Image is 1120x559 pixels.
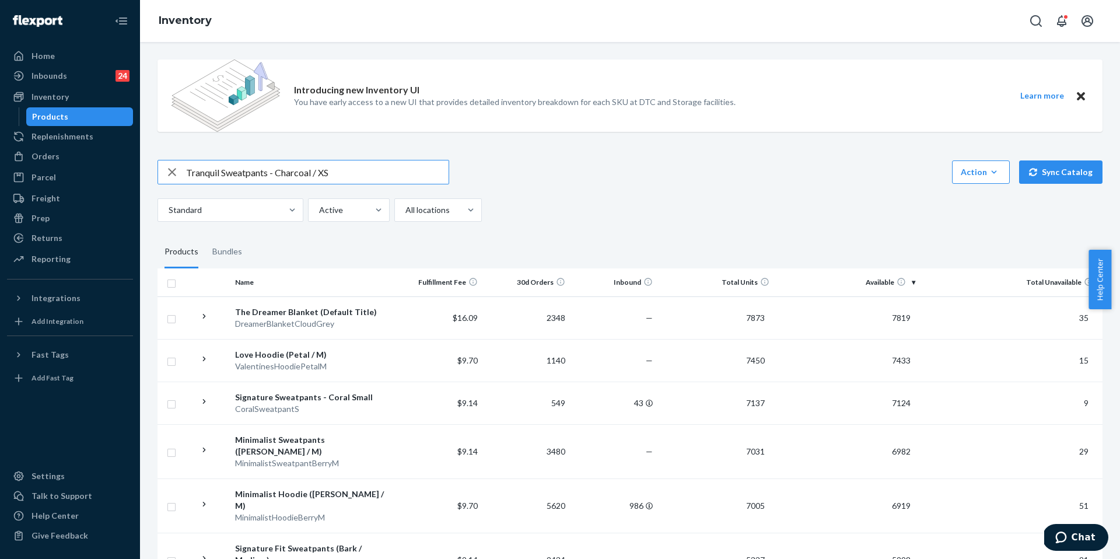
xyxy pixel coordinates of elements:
ol: breadcrumbs [149,4,221,38]
td: 5620 [482,478,570,533]
span: $16.09 [453,313,478,323]
span: 6919 [887,501,915,511]
div: Returns [32,232,62,244]
span: 7031 [741,446,769,456]
td: 43 [570,382,657,424]
div: DreamerBlanketCloudGrey [235,318,390,330]
a: Home [7,47,133,65]
div: Give Feedback [32,530,88,541]
td: 986 [570,478,657,533]
div: MinimalistHoodieBerryM [235,512,390,523]
button: Open Search Box [1024,9,1048,33]
th: Total Unavailable [920,268,1102,296]
input: Standard [167,204,169,216]
div: Signature Sweatpants - Coral Small [235,392,390,403]
a: Freight [7,189,133,208]
a: Orders [7,147,133,166]
span: 7450 [741,355,769,365]
div: Bundles [212,236,242,268]
button: Help Center [1088,250,1111,309]
td: 1140 [482,339,570,382]
div: CoralSweatpantS [235,403,390,415]
th: Total Units [657,268,774,296]
span: $9.14 [457,398,478,408]
th: Fulfillment Fee [395,268,482,296]
button: Talk to Support [7,487,133,505]
span: $9.70 [457,355,478,365]
a: Add Fast Tag [7,369,133,387]
span: 29 [1074,446,1093,456]
span: — [646,355,653,365]
div: Add Fast Tag [32,373,73,383]
th: Available [774,268,920,296]
td: 3480 [482,424,570,478]
td: 2348 [482,296,570,339]
a: Replenishments [7,127,133,146]
input: Search inventory by name or sku [186,160,449,184]
div: Products [164,236,198,268]
a: Help Center [7,506,133,525]
div: 24 [116,70,129,82]
div: The Dreamer Blanket (Default Title) [235,306,390,318]
div: Integrations [32,292,80,304]
div: Freight [32,193,60,204]
div: MinimalistSweatpantBerryM [235,457,390,469]
div: Products [32,111,68,123]
a: Inventory [159,14,212,27]
td: 549 [482,382,570,424]
span: $9.14 [457,446,478,456]
iframe: Opens a widget where you can chat to one of our agents [1044,524,1108,553]
a: Reporting [7,250,133,268]
span: 15 [1074,355,1093,365]
div: Inbounds [32,70,67,82]
a: Inventory [7,88,133,106]
th: Name [230,268,394,296]
div: Minimalist Hoodie ([PERSON_NAME] / M) [235,488,390,512]
div: Talk to Support [32,490,92,502]
div: Replenishments [32,131,93,142]
span: 7433 [887,355,915,365]
p: You have early access to a new UI that provides detailed inventory breakdown for each SKU at DTC ... [294,96,736,108]
a: Prep [7,209,133,228]
div: Action [961,166,1001,178]
button: Integrations [7,289,133,308]
span: 35 [1074,313,1093,323]
button: Give Feedback [7,526,133,545]
button: Close Navigation [110,9,133,33]
span: — [646,313,653,323]
span: 9 [1079,398,1093,408]
a: Inbounds24 [7,67,133,85]
button: Open account menu [1076,9,1099,33]
th: Inbound [570,268,657,296]
a: Settings [7,467,133,485]
input: Active [318,204,319,216]
div: Parcel [32,172,56,183]
span: 7137 [741,398,769,408]
a: Products [26,107,134,126]
button: Close [1073,89,1088,103]
img: Flexport logo [13,15,62,27]
button: Learn more [1013,89,1071,103]
div: Fast Tags [32,349,69,361]
button: Action [952,160,1010,184]
div: Minimalist Sweatpants ([PERSON_NAME] / M) [235,434,390,457]
span: 7873 [741,313,769,323]
th: 30d Orders [482,268,570,296]
p: Introducing new Inventory UI [294,83,419,97]
img: new-reports-banner-icon.82668bd98b6a51aee86340f2a7b77ae3.png [171,60,280,132]
div: Home [32,50,55,62]
div: Help Center [32,510,79,522]
button: Sync Catalog [1019,160,1102,184]
div: Inventory [32,91,69,103]
span: 51 [1074,501,1093,511]
div: Add Integration [32,316,83,326]
input: All locations [404,204,405,216]
button: Fast Tags [7,345,133,364]
a: Add Integration [7,312,133,331]
div: Prep [32,212,50,224]
span: — [646,446,653,456]
span: 7819 [887,313,915,323]
span: 7124 [887,398,915,408]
